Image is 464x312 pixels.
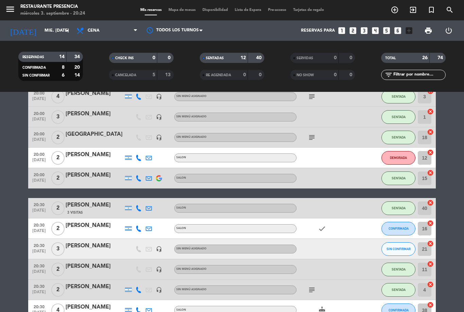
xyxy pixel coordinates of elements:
[176,156,186,159] span: SALON
[156,114,162,120] i: headset_mic
[308,286,316,294] i: subject
[51,151,65,165] span: 2
[176,247,207,250] span: Sin menú asignado
[31,89,48,97] span: 20:00
[422,4,441,16] span: Reserva especial
[66,242,123,250] div: [PERSON_NAME]
[176,268,207,270] span: Sin menú asignado
[67,210,83,215] span: 3 Visitas
[297,73,314,77] span: NO SHOW
[427,6,435,14] i: turned_in_not
[51,283,65,297] span: 2
[385,71,393,79] i: filter_list
[427,240,434,247] i: cancel
[334,55,337,60] strong: 0
[156,266,162,273] i: headset_mic
[427,261,434,267] i: cancel
[5,4,15,14] i: menu
[290,8,327,12] span: Tarjetas de regalo
[381,110,415,124] button: SENTADA
[390,156,407,160] span: DEMORADA
[404,4,422,16] span: WALK IN
[62,65,65,70] strong: 8
[427,108,434,115] i: cancel
[206,56,224,60] span: SENTADAS
[206,73,231,77] span: RE AGENDADA
[165,72,172,77] strong: 13
[387,247,411,251] span: SIN CONFIRMAR
[386,4,404,16] span: RESERVAR MESA
[256,55,263,60] strong: 40
[240,55,246,60] strong: 12
[176,95,207,98] span: Sin menú asignado
[446,6,454,14] i: search
[31,170,48,178] span: 20:00
[137,8,165,12] span: Mis reservas
[231,8,265,12] span: Lista de Espera
[381,131,415,144] button: SENTADA
[165,8,199,12] span: Mapa de mesas
[115,56,134,60] span: CHECK INS
[66,282,123,291] div: [PERSON_NAME]
[156,94,162,100] i: headset_mic
[51,201,65,215] span: 2
[360,26,369,35] i: looks_3
[350,72,354,77] strong: 0
[176,288,207,291] span: Sin menú asignado
[427,220,434,227] i: cancel
[297,56,313,60] span: SERVIDAS
[51,90,65,103] span: 4
[176,309,186,311] span: SALON
[381,222,415,235] button: CONFIRMADA
[31,269,48,277] span: [DATE]
[334,72,337,77] strong: 0
[31,290,48,298] span: [DATE]
[66,303,123,312] div: [PERSON_NAME]
[31,178,48,186] span: [DATE]
[381,171,415,185] button: SENTADA
[176,136,207,138] span: Sin menú asignado
[51,110,65,124] span: 3
[427,199,434,206] i: cancel
[5,23,41,38] i: [DATE]
[31,137,48,145] span: [DATE]
[22,74,50,77] span: SIN CONFIRMAR
[66,262,123,271] div: [PERSON_NAME]
[409,6,417,14] i: exit_to_app
[31,241,48,249] span: 20:30
[63,27,71,35] i: arrow_drop_down
[349,26,357,35] i: looks_two
[156,246,162,252] i: headset_mic
[156,175,162,181] img: google-logo.png
[176,115,207,118] span: Sin menú asignado
[439,20,459,41] div: LOG OUT
[243,72,246,77] strong: 0
[22,66,46,69] span: CONFIRMADA
[445,27,453,35] i: power_settings_new
[265,8,290,12] span: Pre-acceso
[51,131,65,144] span: 2
[66,171,123,180] div: [PERSON_NAME]
[427,129,434,135] i: cancel
[168,55,172,60] strong: 0
[424,27,432,35] span: print
[31,200,48,208] span: 20:30
[31,249,48,257] span: [DATE]
[441,4,459,16] span: BUSCAR
[381,242,415,256] button: SIN CONFIRMAR
[66,89,123,98] div: [PERSON_NAME]
[438,55,444,60] strong: 74
[115,73,136,77] span: CANCELADA
[31,229,48,236] span: [DATE]
[74,73,81,78] strong: 14
[31,302,48,310] span: 20:30
[392,288,406,292] span: SENTADA
[301,28,335,33] span: Reservas para
[31,130,48,137] span: 20:00
[88,28,100,33] span: Cena
[31,109,48,117] span: 20:00
[156,287,162,293] i: headset_mic
[31,221,48,229] span: 20:30
[392,115,406,119] span: SENTADA
[31,97,48,104] span: [DATE]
